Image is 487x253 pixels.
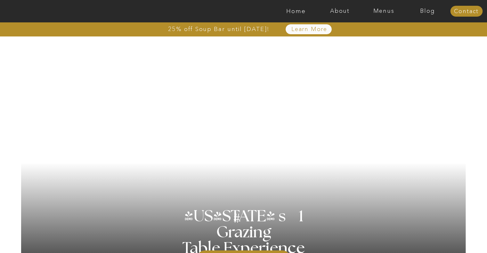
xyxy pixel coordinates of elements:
[406,8,450,14] a: Blog
[274,8,318,14] a: Home
[277,26,342,33] a: Learn More
[207,209,233,225] h3: '
[318,8,362,14] a: About
[219,212,256,231] h3: #
[450,8,483,15] a: Contact
[145,26,293,32] a: 25% off Soup Bar until [DATE]!
[362,8,406,14] a: Menus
